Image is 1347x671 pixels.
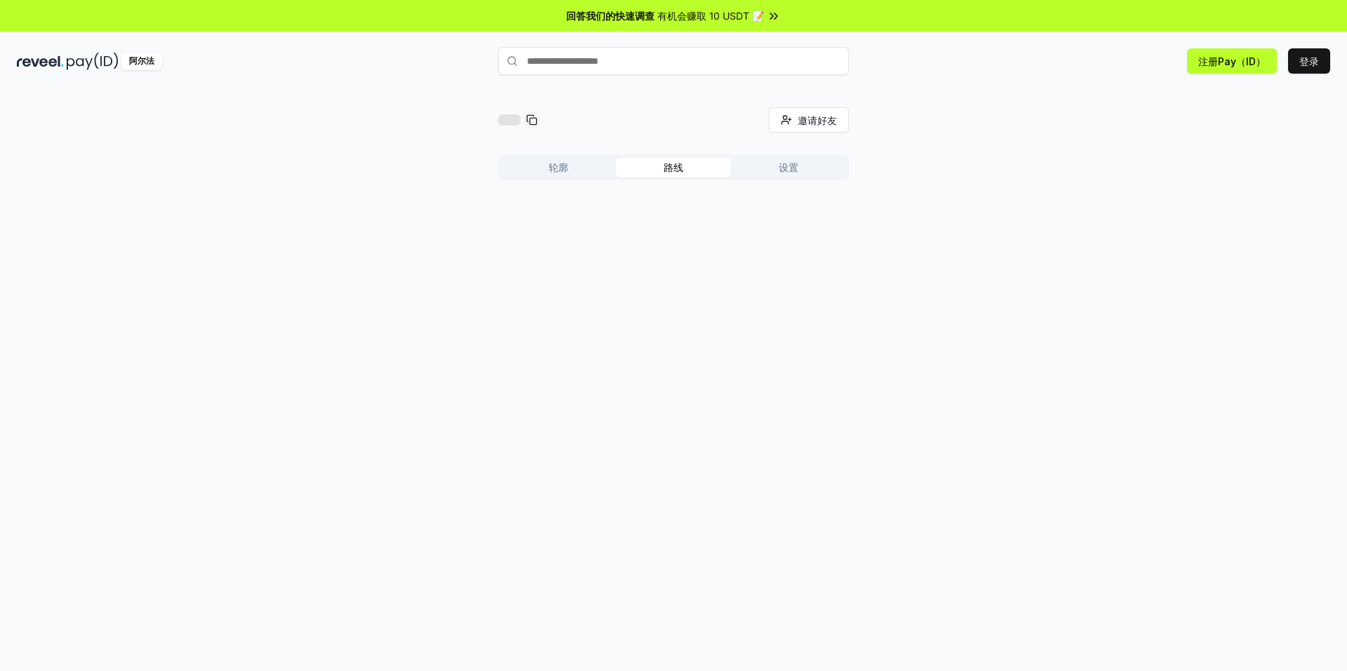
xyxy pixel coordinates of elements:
[657,8,764,23] span: 有机会赚取 10 USDT 📝
[731,158,846,177] button: 设置
[501,158,616,177] button: 轮廓
[1288,48,1330,74] button: 登录
[566,8,655,23] span: 回答我们的快速调查
[17,53,64,70] img: reveel_dark
[769,107,849,133] button: 邀请好友
[798,113,837,128] span: 邀请好友
[616,158,731,177] button: 路线
[121,53,162,70] div: 阿尔法
[1187,48,1277,74] button: 注册Pay（ID）
[67,53,119,70] img: pay_id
